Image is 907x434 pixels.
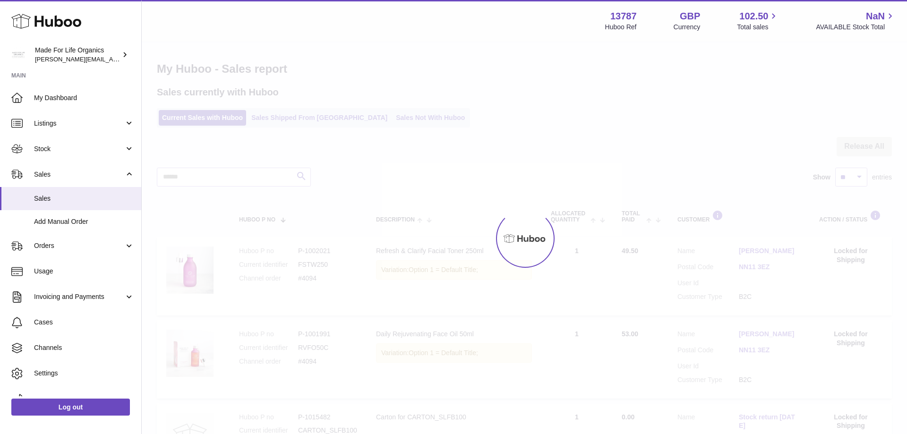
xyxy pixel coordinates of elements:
span: My Dashboard [34,94,134,102]
span: Channels [34,343,134,352]
span: Add Manual Order [34,217,134,226]
span: Invoicing and Payments [34,292,124,301]
div: Huboo Ref [605,23,637,32]
span: Total sales [737,23,779,32]
span: [PERSON_NAME][EMAIL_ADDRESS][PERSON_NAME][DOMAIN_NAME] [35,55,240,63]
span: Returns [34,394,134,403]
div: Made For Life Organics [35,46,120,64]
span: NaN [866,10,885,23]
span: Sales [34,170,124,179]
span: 102.50 [739,10,768,23]
div: Currency [674,23,701,32]
span: Cases [34,318,134,327]
span: Usage [34,267,134,276]
strong: GBP [680,10,700,23]
a: 102.50 Total sales [737,10,779,32]
span: Sales [34,194,134,203]
span: Stock [34,145,124,153]
a: NaN AVAILABLE Stock Total [816,10,896,32]
span: AVAILABLE Stock Total [816,23,896,32]
span: Orders [34,241,124,250]
strong: 13787 [610,10,637,23]
span: Settings [34,369,134,378]
span: Listings [34,119,124,128]
img: geoff.winwood@madeforlifeorganics.com [11,48,26,62]
a: Log out [11,399,130,416]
